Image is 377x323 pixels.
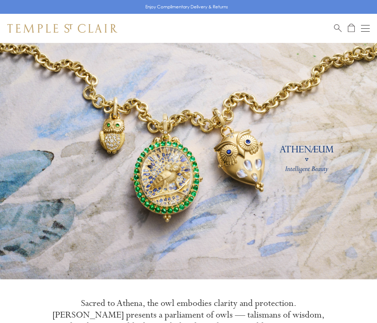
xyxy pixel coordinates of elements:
a: Open Shopping Bag [348,24,355,33]
button: Open navigation [361,24,370,33]
img: Temple St. Clair [7,24,117,33]
p: Enjoy Complimentary Delivery & Returns [145,3,228,11]
a: Search [334,24,342,33]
